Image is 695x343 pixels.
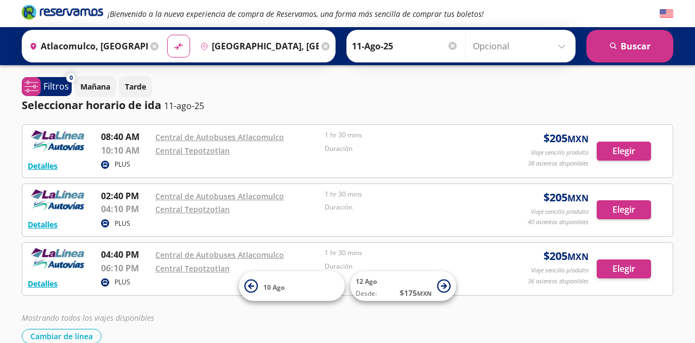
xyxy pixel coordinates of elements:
p: PLUS [115,219,130,228]
button: Mañana [74,76,116,97]
button: Tarde [119,76,152,97]
a: Central Tepotzotlan [155,263,230,274]
img: RESERVAMOS [28,130,87,152]
button: Buscar [586,30,673,62]
p: Viaje sencillo p/adulto [531,148,589,157]
span: 10 Ago [263,282,285,291]
p: 36 asientos disponibles [528,277,589,286]
p: Duración [325,262,489,271]
button: 12 AgoDesde:$175MXN [350,271,456,301]
i: Brand Logo [22,4,103,20]
small: MXN [417,289,432,297]
span: $ 175 [400,287,432,298]
span: 12 Ago [356,277,377,286]
input: Buscar Destino [196,33,319,60]
a: Central Tepotzotlan [155,204,230,214]
input: Buscar Origen [25,33,148,60]
span: Desde: [356,289,377,298]
p: 06:10 PM [101,262,150,275]
small: MXN [567,133,589,145]
p: PLUS [115,160,130,169]
a: Central de Autobuses Atlacomulco [155,250,284,260]
p: 1 hr 30 mins [325,130,489,140]
span: $ 205 [544,130,589,147]
img: RESERVAMOS [28,248,87,270]
p: 1 hr 30 mins [325,189,489,199]
span: $ 205 [544,248,589,264]
em: ¡Bienvenido a la nueva experiencia de compra de Reservamos, una forma más sencilla de comprar tus... [108,9,484,19]
p: 10:10 AM [101,144,150,157]
button: Detalles [28,278,58,289]
p: Mañana [80,81,110,92]
button: 0Filtros [22,77,72,96]
span: $ 205 [544,189,589,206]
p: 04:10 PM [101,202,150,215]
a: Central de Autobuses Atlacomulco [155,132,284,142]
p: Duración [325,202,489,212]
span: 0 [69,73,73,82]
p: Seleccionar horario de ida [22,97,161,113]
p: Duración [325,144,489,154]
p: 11-ago-25 [164,99,204,112]
button: English [660,7,673,21]
a: Central Tepotzotlan [155,145,230,156]
p: PLUS [115,277,130,287]
button: Detalles [28,219,58,230]
em: Mostrando todos los viajes disponibles [22,313,154,323]
button: Elegir [597,259,651,278]
p: Viaje sencillo p/adulto [531,207,589,217]
button: Elegir [597,142,651,161]
p: 40 asientos disponibles [528,218,589,227]
small: MXN [567,251,589,263]
a: Brand Logo [22,4,103,23]
p: 38 asientos disponibles [528,159,589,168]
p: Viaje sencillo p/adulto [531,266,589,275]
p: Tarde [125,81,146,92]
p: 04:40 PM [101,248,150,261]
button: Elegir [597,200,651,219]
button: 10 Ago [239,271,345,301]
img: RESERVAMOS [28,189,87,211]
p: Filtros [43,80,69,93]
p: 1 hr 30 mins [325,248,489,258]
input: Elegir Fecha [352,33,458,60]
small: MXN [567,192,589,204]
p: 08:40 AM [101,130,150,143]
button: Detalles [28,160,58,171]
a: Central de Autobuses Atlacomulco [155,191,284,201]
input: Opcional [473,33,570,60]
p: 02:40 PM [101,189,150,202]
